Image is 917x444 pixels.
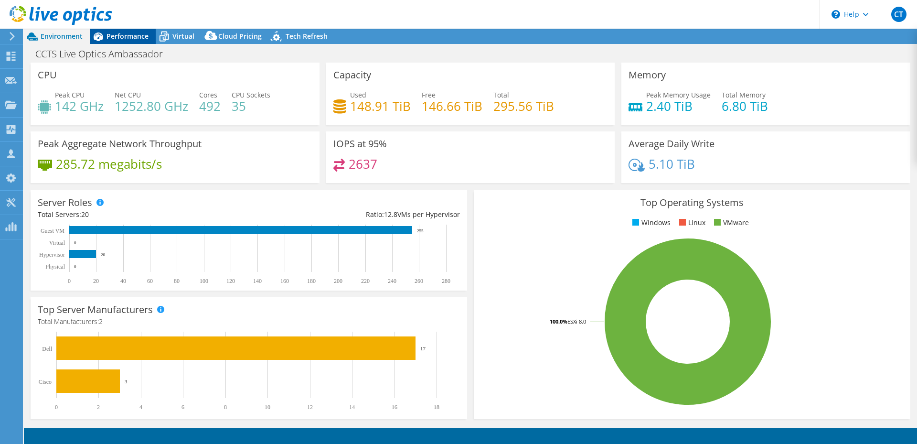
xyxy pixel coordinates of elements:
text: Cisco [39,379,52,385]
h3: Capacity [333,70,371,80]
h4: Total Manufacturers: [38,316,460,327]
h4: 142 GHz [55,101,104,111]
h3: Memory [629,70,666,80]
span: Net CPU [115,90,141,99]
text: 120 [226,278,235,284]
text: 280 [442,278,450,284]
h4: 5.10 TiB [649,159,695,169]
text: 4 [139,404,142,411]
text: Virtual [49,239,65,246]
span: 12.8 [384,210,397,219]
text: 18 [434,404,439,411]
h4: 35 [232,101,270,111]
text: Physical [45,263,65,270]
text: 3 [125,379,128,384]
span: Peak CPU [55,90,85,99]
span: CPU Sockets [232,90,270,99]
text: 80 [174,278,180,284]
text: 260 [415,278,423,284]
h3: CPU [38,70,57,80]
text: 10 [265,404,270,411]
div: Ratio: VMs per Hypervisor [249,209,460,220]
text: 6 [181,404,184,411]
text: 140 [253,278,262,284]
span: Environment [41,32,83,41]
h4: 295.56 TiB [493,101,554,111]
tspan: ESXi 8.0 [567,318,586,325]
h4: 6.80 TiB [722,101,768,111]
svg: \n [832,10,840,19]
h3: IOPS at 95% [333,139,387,149]
text: 8 [224,404,227,411]
text: 0 [74,264,76,269]
text: 0 [74,240,76,245]
text: 17 [420,346,426,351]
span: Performance [107,32,149,41]
text: 0 [55,404,58,411]
h3: Top Server Manufacturers [38,304,153,315]
span: Cores [199,90,217,99]
text: Hypervisor [39,251,65,258]
text: 14 [349,404,355,411]
span: Cloud Pricing [218,32,262,41]
text: 160 [280,278,289,284]
span: Total [493,90,509,99]
text: 16 [392,404,397,411]
text: 2 [97,404,100,411]
text: 200 [334,278,342,284]
text: 20 [93,278,99,284]
span: Tech Refresh [286,32,328,41]
span: Used [350,90,366,99]
span: Peak Memory Usage [646,90,711,99]
h1: CCTS Live Optics Ambassador [31,49,178,59]
h3: Peak Aggregate Network Throughput [38,139,202,149]
text: 100 [200,278,208,284]
h3: Top Operating Systems [481,197,903,208]
span: 20 [81,210,89,219]
h4: 285.72 megabits/s [56,159,162,169]
h4: 2.40 TiB [646,101,711,111]
li: Windows [630,217,671,228]
tspan: 100.0% [550,318,567,325]
text: 0 [68,278,71,284]
text: Dell [42,346,52,352]
span: Total Memory [722,90,766,99]
text: 40 [120,278,126,284]
span: Free [422,90,436,99]
h4: 146.66 TiB [422,101,482,111]
h3: Server Roles [38,197,92,208]
text: 240 [388,278,396,284]
div: Total Servers: [38,209,249,220]
li: VMware [712,217,749,228]
h3: Average Daily Write [629,139,714,149]
span: CT [891,7,906,22]
text: 20 [101,252,106,257]
h4: 148.91 TiB [350,101,411,111]
text: 60 [147,278,153,284]
text: 255 [417,228,424,233]
h4: 2637 [349,159,377,169]
text: Guest VM [41,227,64,234]
li: Linux [677,217,705,228]
h4: 1252.80 GHz [115,101,188,111]
h4: 492 [199,101,221,111]
text: 220 [361,278,370,284]
span: 2 [99,317,103,326]
span: Virtual [172,32,194,41]
text: 180 [307,278,316,284]
text: 12 [307,404,313,411]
